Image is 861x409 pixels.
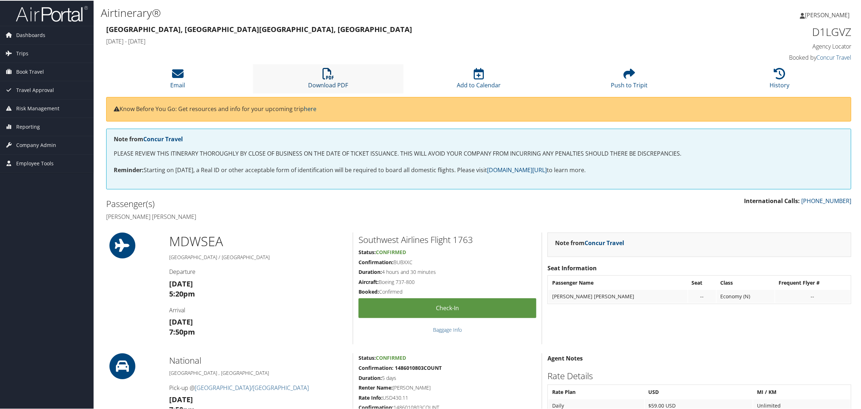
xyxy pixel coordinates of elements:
[673,42,851,50] h4: Agency Locator
[16,99,59,117] span: Risk Management
[169,278,193,288] strong: [DATE]
[169,383,347,391] h4: Pick-up @
[376,354,406,360] span: Confirmed
[169,232,347,250] h1: MDW SEA
[547,354,583,362] strong: Agent Notes
[169,267,347,275] h4: Departure
[359,374,382,381] strong: Duration:
[433,326,462,332] a: Baggage Info
[645,385,753,398] th: USD
[770,71,790,88] a: History
[688,276,716,289] th: Seat
[16,135,56,153] span: Company Admin
[169,354,347,366] h2: National
[585,238,624,246] a: Concur Travel
[169,326,195,336] strong: 7:50pm
[359,288,379,294] strong: Booked:
[359,374,536,381] h5: 5 days
[169,316,193,326] strong: [DATE]
[114,134,183,142] strong: Note from
[114,104,844,113] p: Know Before You Go: Get resources and info for your upcoming trip
[359,278,379,285] strong: Aircraft:
[359,248,376,255] strong: Status:
[801,196,851,204] a: [PHONE_NUMBER]
[805,10,849,18] span: [PERSON_NAME]
[359,288,536,295] h5: Confirmed
[106,212,473,220] h4: [PERSON_NAME] [PERSON_NAME]
[359,233,536,245] h2: Southwest Airlines Flight 1763
[359,354,376,360] strong: Status:
[359,383,536,391] h5: [PERSON_NAME]
[106,197,473,209] h2: Passenger(s)
[169,288,195,298] strong: 5:20pm
[547,369,851,381] h2: Rate Details
[692,293,713,299] div: --
[673,53,851,61] h4: Booked by
[359,268,382,275] strong: Duration:
[376,248,406,255] span: Confirmed
[16,5,88,22] img: airportal-logo.png
[169,253,347,260] h5: [GEOGRAPHIC_DATA] / [GEOGRAPHIC_DATA]
[114,165,844,174] p: Starting on [DATE], a Real ID or other acceptable form of identification will be required to boar...
[359,258,393,265] strong: Confirmation:
[753,385,850,398] th: MI / KM
[359,258,536,265] h5: BUBXXC
[816,53,851,61] a: Concur Travel
[717,276,774,289] th: Class
[555,238,624,246] strong: Note from
[16,26,45,43] span: Dashboards
[16,154,54,172] span: Employee Tools
[171,71,185,88] a: Email
[106,24,412,33] strong: [GEOGRAPHIC_DATA], [GEOGRAPHIC_DATA] [GEOGRAPHIC_DATA], [GEOGRAPHIC_DATA]
[169,305,347,313] h4: Arrival
[106,37,662,45] h4: [DATE] - [DATE]
[611,71,648,88] a: Push to Tripit
[169,369,347,376] h5: [GEOGRAPHIC_DATA] , [GEOGRAPHIC_DATA]
[114,148,844,158] p: PLEASE REVIEW THIS ITINERARY THOROUGHLY BY CLOSE OF BUSINESS ON THE DATE OF TICKET ISSUANCE. THIS...
[169,394,193,404] strong: [DATE]
[359,268,536,275] h5: 4 hours and 30 minutes
[359,278,536,285] h5: Boeing 737-800
[16,117,40,135] span: Reporting
[359,383,393,390] strong: Renter Name:
[673,24,851,39] h1: D1LGVZ
[16,62,44,80] span: Book Travel
[16,81,54,98] span: Travel Approval
[308,71,348,88] a: Download PDF
[549,289,688,302] td: [PERSON_NAME] [PERSON_NAME]
[457,71,501,88] a: Add to Calendar
[744,196,800,204] strong: International Calls:
[359,298,536,317] a: Check-in
[304,104,316,112] a: here
[143,134,183,142] a: Concur Travel
[359,394,383,400] strong: Rate Info:
[195,383,309,391] a: [GEOGRAPHIC_DATA]/[GEOGRAPHIC_DATA]
[549,385,644,398] th: Rate Plan
[779,293,847,299] div: --
[775,276,850,289] th: Frequent Flyer #
[16,44,28,62] span: Trips
[547,263,597,271] strong: Seat Information
[114,165,144,173] strong: Reminder:
[359,394,536,401] h5: USD430.11
[487,165,547,173] a: [DOMAIN_NAME][URL]
[101,5,605,20] h1: Airtinerary®
[549,276,688,289] th: Passenger Name
[717,289,774,302] td: Economy (N)
[359,364,442,371] strong: Confirmation: 1486010803COUNT
[800,4,857,25] a: [PERSON_NAME]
